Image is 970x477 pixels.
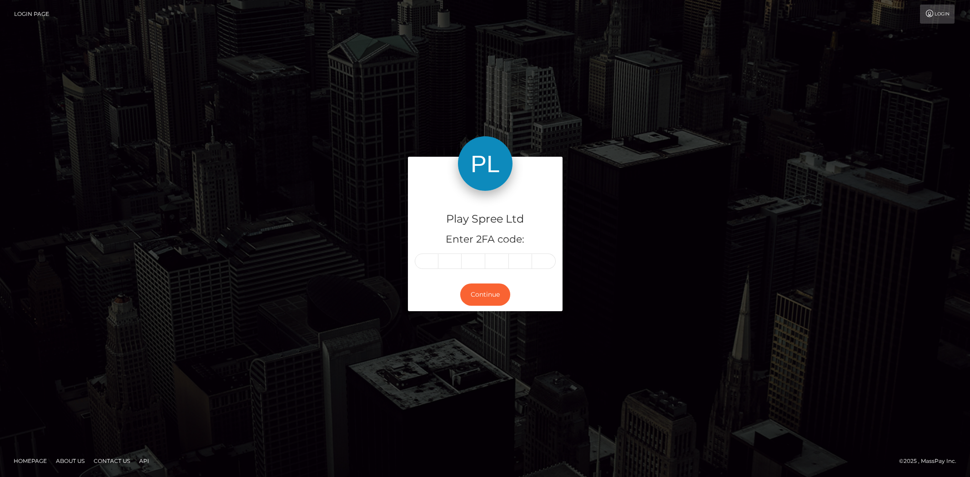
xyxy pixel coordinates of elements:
a: Login [920,5,955,24]
a: API [136,454,153,468]
a: About Us [52,454,88,468]
h4: Play Spree Ltd [415,211,556,227]
div: © 2025 , MassPay Inc. [899,456,963,466]
a: Homepage [10,454,50,468]
h5: Enter 2FA code: [415,233,556,247]
a: Contact Us [90,454,134,468]
img: Play Spree Ltd [458,136,513,191]
button: Continue [460,283,510,306]
a: Login Page [14,5,49,24]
